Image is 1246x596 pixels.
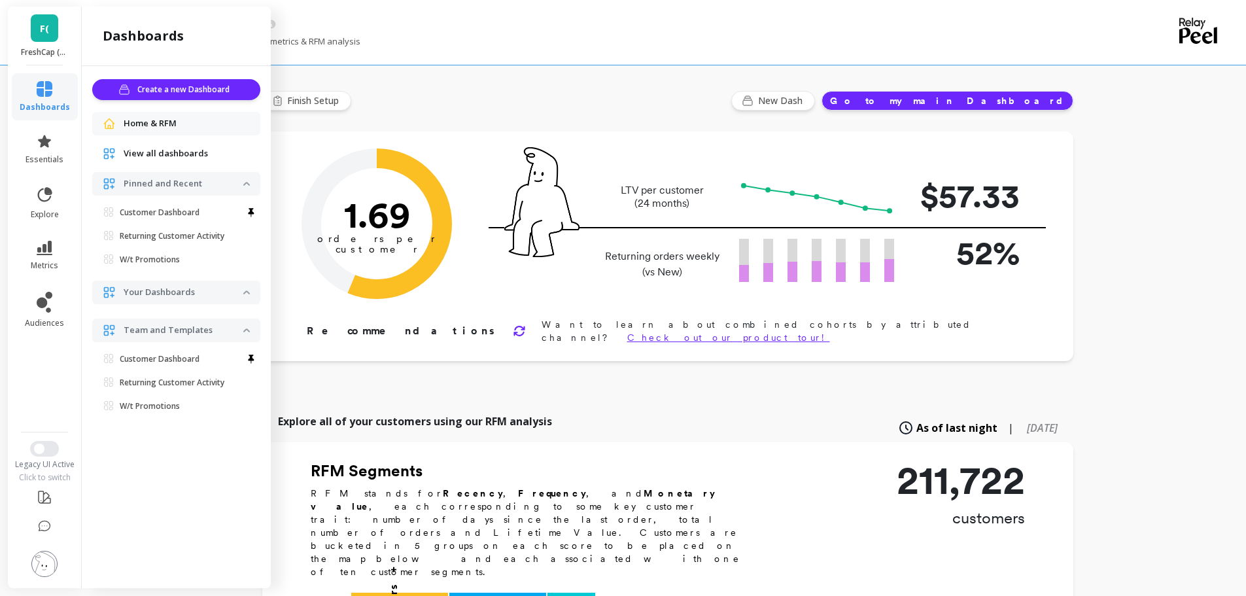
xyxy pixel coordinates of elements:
[30,441,59,457] button: Switch to New UI
[25,318,64,328] span: audiences
[243,182,250,186] img: down caret icon
[504,147,580,257] img: pal seatted on line
[120,254,180,265] p: W/t Promotions
[124,286,243,299] p: Your Dashboards
[20,102,70,113] span: dashboards
[287,94,343,107] span: Finish Setup
[916,420,997,436] span: As of last night
[343,193,409,236] text: 1.69
[518,488,586,499] b: Frequency
[124,117,177,130] span: Home & RFM
[103,27,184,45] h2: dashboards
[103,177,116,190] img: navigation item icon
[31,260,58,271] span: metrics
[103,147,116,160] img: navigation item icon
[26,154,63,165] span: essentials
[124,177,243,190] p: Pinned and Recent
[243,290,250,294] img: down caret icon
[120,354,199,364] p: Customer Dashboard
[1027,421,1058,435] span: [DATE]
[31,209,59,220] span: explore
[311,487,755,578] p: RFM stands for , , and , each corresponding to some key customer trait: number of days since the ...
[443,488,503,499] b: Recency
[822,91,1073,111] button: Go to my main Dashboard
[915,228,1020,277] p: 52%
[137,83,234,96] span: Create a new Dashboard
[758,94,806,107] span: New Dash
[7,472,83,483] div: Click to switch
[92,79,260,100] button: Create a new Dashboard
[7,459,83,470] div: Legacy UI Active
[915,171,1020,220] p: $57.33
[262,91,351,111] button: Finish Setup
[124,147,250,160] a: View all dashboards
[601,184,723,210] p: LTV per customer (24 months)
[124,324,243,337] p: Team and Templates
[103,286,116,299] img: navigation item icon
[627,332,830,343] a: Check out our product tour!
[40,21,49,36] span: F(
[897,508,1025,529] p: customers
[542,318,1031,344] p: Want to learn about combined cohorts by attributed channel?
[601,249,723,280] p: Returning orders weekly (vs New)
[278,413,552,429] p: Explore all of your customers using our RFM analysis
[21,47,69,58] p: FreshCap (Essor)
[731,91,815,111] button: New Dash
[317,233,436,245] tspan: orders per
[120,231,224,241] p: Returning Customer Activity
[311,461,755,482] h2: RFM Segments
[103,324,116,337] img: navigation item icon
[124,147,208,160] span: View all dashboards
[120,377,224,388] p: Returning Customer Activity
[243,328,250,332] img: down caret icon
[103,117,116,130] img: navigation item icon
[1008,420,1014,436] span: |
[335,243,418,255] tspan: customer
[120,207,199,218] p: Customer Dashboard
[897,461,1025,500] p: 211,722
[307,323,497,339] p: Recommendations
[120,401,180,412] p: W/t Promotions
[31,551,58,577] img: profile picture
